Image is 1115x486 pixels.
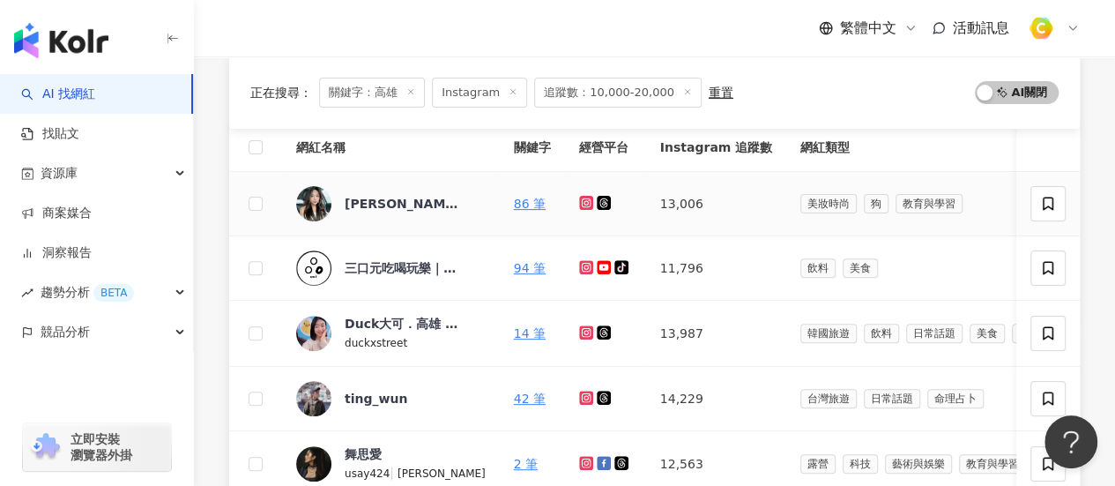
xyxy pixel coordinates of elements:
span: 飲料 [800,258,836,278]
span: 科技 [843,454,878,474]
span: 立即安裝 瀏覽器外掛 [71,431,132,463]
a: 14 筆 [514,326,546,340]
span: 教育與學習 [896,194,963,213]
span: usay424 [345,467,390,480]
td: 14,229 [646,367,786,431]
img: KOL Avatar [296,381,331,416]
span: 競品分析 [41,312,90,352]
a: KOL Avatarting_wun [296,381,486,416]
div: 舞思愛 [345,445,382,463]
div: 三口元吃喝玩樂｜屏東 高雄 台南 美食 目標全世界｜旅遊 露營 開箱 [345,259,459,277]
th: 經營平台 [565,123,646,172]
span: 教育與學習 [959,454,1026,474]
span: [PERSON_NAME] [398,467,486,480]
div: [PERSON_NAME] [345,195,459,213]
a: KOL Avatar舞思愛usay424|[PERSON_NAME] [296,445,486,482]
span: 繁體中文 [840,19,896,38]
a: 2 筆 [514,457,538,471]
img: logo [14,23,108,58]
span: 命理占卜 [927,389,984,408]
img: KOL Avatar [296,446,331,482]
span: 正在搜尋 ： [250,86,312,100]
a: 找貼文 [21,125,79,143]
a: 94 筆 [514,261,546,275]
span: 狗 [864,194,888,213]
td: 11,796 [646,236,786,301]
a: KOL Avatar三口元吃喝玩樂｜屏東 高雄 台南 美食 目標全世界｜旅遊 露營 開箱 [296,250,486,286]
a: 86 筆 [514,197,546,211]
span: 關鍵字：高雄 [319,78,425,108]
td: 13,006 [646,172,786,236]
a: KOL Avatar[PERSON_NAME] [296,186,486,221]
th: 關鍵字 [500,123,565,172]
span: 美妝時尚 [800,194,857,213]
span: 法政社會 [1012,324,1068,343]
span: 露營 [800,454,836,474]
span: 韓國旅遊 [800,324,857,343]
a: KOL AvatarDuck大可．高雄 屏東 台南美食小吃甜點duckxstreet [296,315,486,352]
span: 日常話題 [864,389,920,408]
th: 網紅名稱 [282,123,500,172]
a: searchAI 找網紅 [21,86,95,103]
img: chrome extension [28,433,63,461]
div: Duck大可．高雄 屏東 台南美食小吃甜點 [345,315,459,333]
img: KOL Avatar [296,250,331,286]
div: 重置 [709,86,733,100]
a: 洞察報告 [21,244,92,262]
div: ting_wun [345,390,407,407]
span: rise [21,287,33,299]
a: 42 筆 [514,392,546,406]
span: 飲料 [864,324,899,343]
span: 美食 [843,258,878,278]
span: 日常話題 [906,324,963,343]
span: 台灣旅遊 [800,389,857,408]
span: 藝術與娛樂 [885,454,952,474]
a: 商案媒合 [21,205,92,222]
div: BETA [93,284,134,302]
a: chrome extension立即安裝 瀏覽器外掛 [23,423,171,471]
span: | [390,466,398,480]
span: 追蹤數：10,000-20,000 [534,78,702,108]
span: 美食 [970,324,1005,343]
th: Instagram 追蹤數 [646,123,786,172]
span: 資源庫 [41,153,78,193]
img: KOL Avatar [296,186,331,221]
span: 趨勢分析 [41,273,134,312]
span: Instagram [432,78,527,108]
span: 活動訊息 [953,19,1009,36]
img: KOL Avatar [296,316,331,351]
span: duckxstreet [345,337,407,349]
img: %E6%96%B9%E5%BD%A2%E7%B4%94.png [1024,11,1058,45]
iframe: Help Scout Beacon - Open [1044,415,1097,468]
td: 13,987 [646,301,786,367]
